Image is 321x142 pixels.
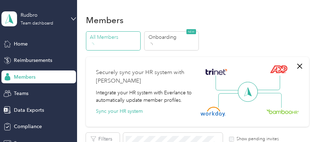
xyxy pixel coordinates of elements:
img: Line Right Up [255,75,280,90]
button: Sync your HR system [96,107,143,115]
img: ADP [270,65,287,73]
iframe: Everlance-gr Chat Button Frame [281,102,321,142]
img: Line Right Down [257,93,282,108]
img: Workday [201,107,225,117]
span: Members [14,73,36,81]
span: Teams [14,90,28,97]
span: NEW [186,29,196,34]
span: Reimbursements [14,57,52,64]
span: Compliance [14,123,42,130]
img: Trinet [204,67,229,77]
img: Line Left Up [216,75,240,91]
div: Integrate your HR system with Everlance to automatically update member profiles. [96,89,203,104]
h1: Members [86,16,124,24]
div: Securely sync your HR system with [PERSON_NAME] [96,68,203,85]
p: Onboarding [148,33,197,41]
div: Team dashboard [21,21,53,26]
span: Data Exports [14,106,44,114]
img: BambooHR [266,109,299,114]
p: All Members [90,33,138,41]
div: Rudbro [21,11,65,19]
span: Home [14,40,28,48]
img: Line Left Down [218,93,243,107]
